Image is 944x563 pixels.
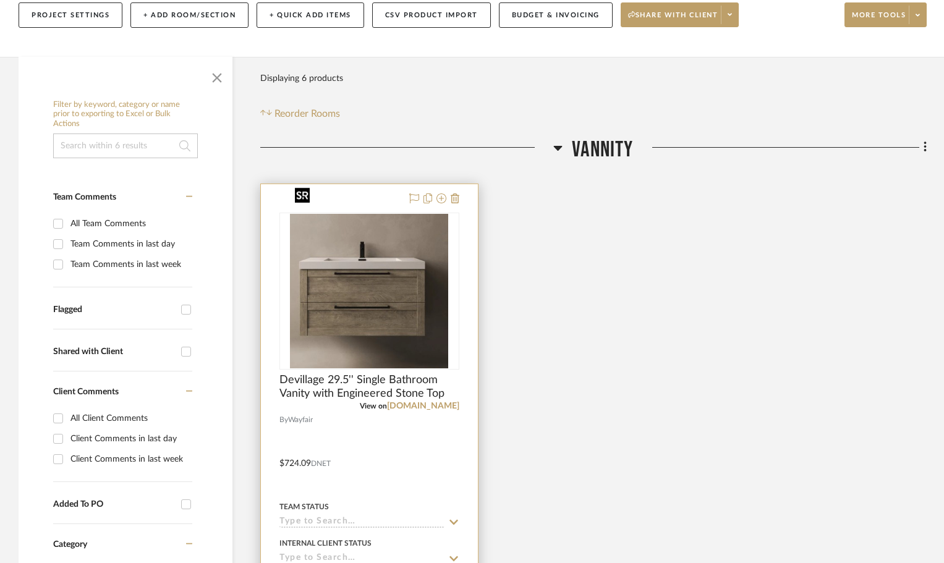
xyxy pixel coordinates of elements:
div: Added To PO [53,499,175,510]
button: Budget & Invoicing [499,2,613,28]
span: By [279,414,288,426]
span: Vannity [572,137,633,163]
div: Team Comments in last week [70,255,189,274]
span: Category [53,540,87,550]
span: Share with client [628,11,718,29]
div: Team Comments in last day [70,234,189,254]
button: Project Settings [19,2,122,28]
span: View on [360,402,387,410]
button: + Quick Add Items [257,2,364,28]
div: Shared with Client [53,347,175,357]
button: + Add Room/Section [130,2,249,28]
button: More tools [844,2,927,27]
button: CSV Product Import [372,2,491,28]
button: Reorder Rooms [260,106,340,121]
span: Reorder Rooms [274,106,340,121]
div: Team Status [279,501,329,512]
div: 0 [280,213,459,369]
div: Internal Client Status [279,538,372,549]
span: Team Comments [53,193,116,201]
span: More tools [852,11,906,29]
input: Search within 6 results [53,133,198,158]
button: Share with client [621,2,739,27]
span: Client Comments [53,387,119,396]
div: Displaying 6 products [260,66,343,91]
a: [DOMAIN_NAME] [387,402,459,410]
h6: Filter by keyword, category or name prior to exporting to Excel or Bulk Actions [53,100,198,129]
img: Devillage 29.5'' Single Bathroom Vanity with Engineered Stone Top [290,214,448,368]
div: All Team Comments [70,214,189,234]
div: All Client Comments [70,408,189,428]
div: Flagged [53,305,175,315]
div: Client Comments in last week [70,449,189,469]
button: Close [205,63,229,88]
input: Type to Search… [279,517,444,528]
span: Wayfair [288,414,313,426]
div: Client Comments in last day [70,429,189,449]
span: Devillage 29.5'' Single Bathroom Vanity with Engineered Stone Top [279,373,459,400]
